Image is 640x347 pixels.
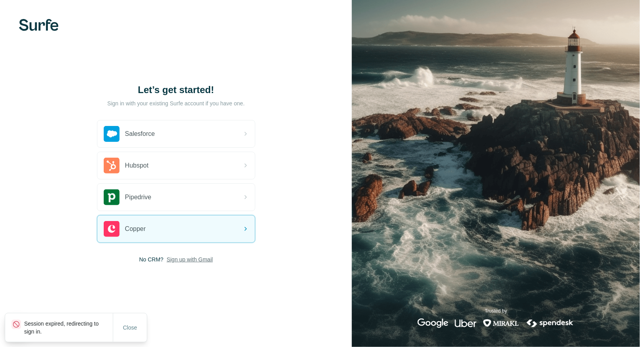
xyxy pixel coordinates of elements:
[118,320,143,335] button: Close
[104,189,120,205] img: pipedrive's logo
[483,318,519,328] img: mirakl's logo
[107,99,245,107] p: Sign in with your existing Surfe account if you have one.
[104,126,120,142] img: salesforce's logo
[125,224,146,234] span: Copper
[104,221,120,237] img: copper's logo
[139,255,163,263] span: No CRM?
[485,307,507,315] p: Trusted by
[526,318,575,328] img: spendesk's logo
[123,324,137,332] span: Close
[19,19,59,31] img: Surfe's logo
[167,255,213,263] button: Sign up with Gmail
[125,161,149,170] span: Hubspot
[24,320,113,336] p: Session expired, redirecting to sign in.
[455,318,477,328] img: uber's logo
[125,129,155,139] span: Salesforce
[104,158,120,173] img: hubspot's logo
[418,318,448,328] img: google's logo
[97,84,255,96] h1: Let’s get started!
[125,193,152,202] span: Pipedrive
